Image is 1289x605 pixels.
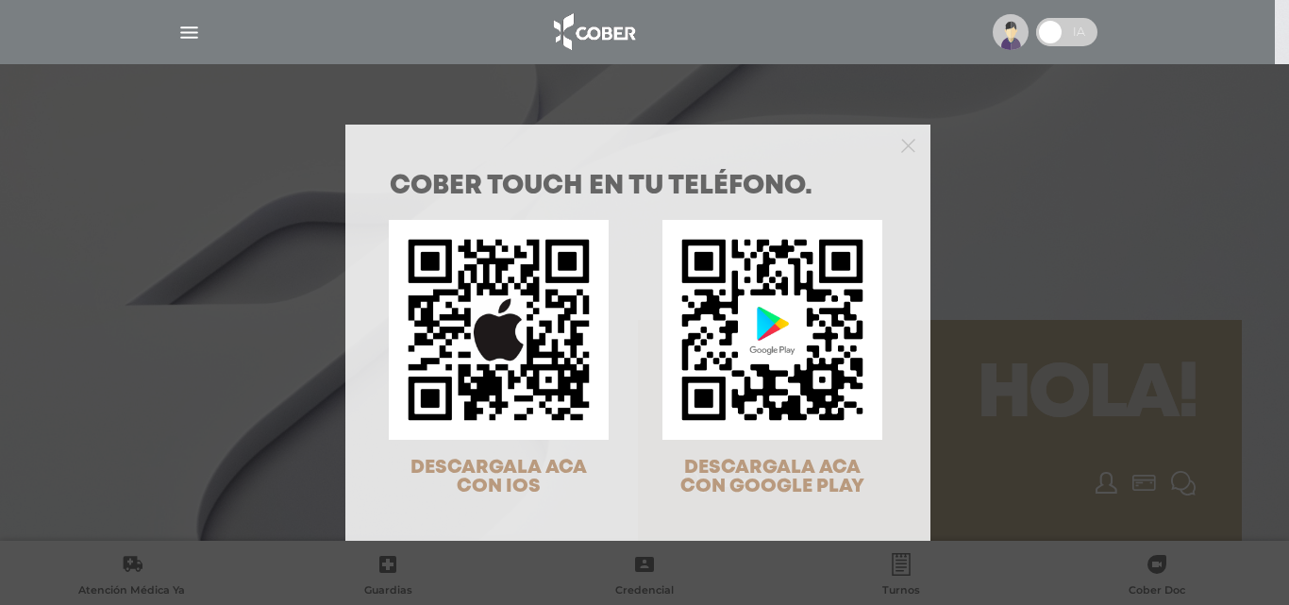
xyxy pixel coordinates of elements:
img: qr-code [662,220,882,440]
h1: COBER TOUCH en tu teléfono. [390,174,886,200]
button: Close [901,136,915,153]
span: DESCARGALA ACA CON IOS [410,459,587,496]
img: qr-code [389,220,609,440]
span: DESCARGALA ACA CON GOOGLE PLAY [680,459,864,496]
